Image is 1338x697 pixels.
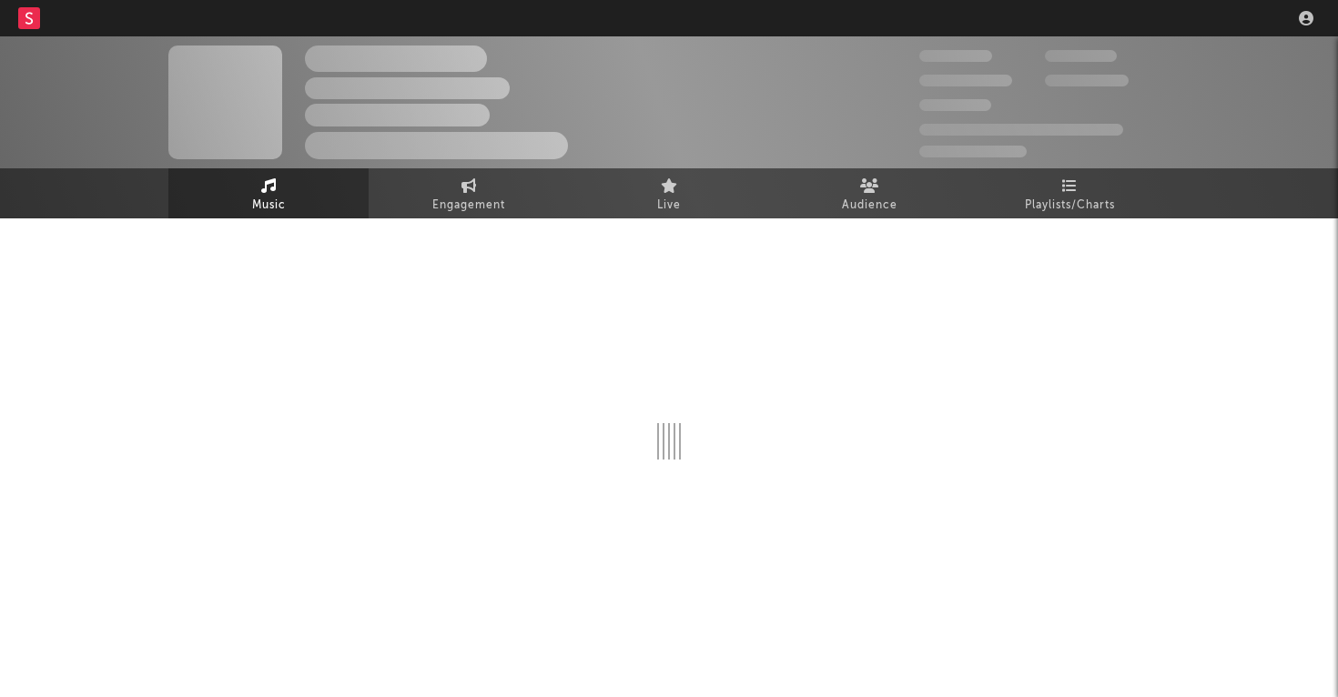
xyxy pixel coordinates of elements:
span: 100,000 [919,99,991,111]
span: 50,000,000 [919,75,1012,86]
span: Playlists/Charts [1025,195,1115,217]
a: Audience [769,168,969,218]
span: Jump Score: 85.0 [919,146,1027,157]
span: 100,000 [1045,50,1117,62]
span: Music [252,195,286,217]
span: Live [657,195,681,217]
a: Live [569,168,769,218]
a: Music [168,168,369,218]
a: Engagement [369,168,569,218]
span: Engagement [432,195,505,217]
span: Audience [842,195,897,217]
a: Playlists/Charts [969,168,1170,218]
span: 50,000,000 Monthly Listeners [919,124,1123,136]
span: 1,000,000 [1045,75,1129,86]
span: 300,000 [919,50,992,62]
